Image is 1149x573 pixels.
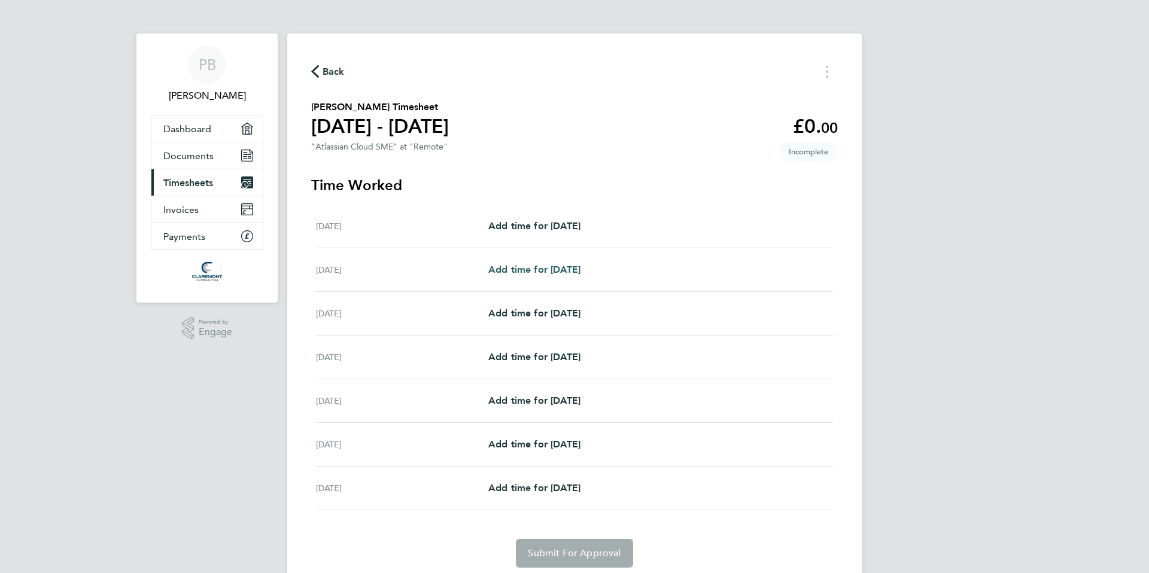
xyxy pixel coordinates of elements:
span: 00 [821,119,838,136]
div: [DATE] [316,263,488,277]
div: [DATE] [316,219,488,233]
span: Add time for [DATE] [488,220,580,231]
span: Peter Brown [151,89,263,103]
span: Back [323,65,345,79]
a: Go to home page [151,262,263,281]
h1: [DATE] - [DATE] [311,114,449,138]
a: Add time for [DATE] [488,394,580,408]
div: [DATE] [316,437,488,452]
span: Invoices [163,204,199,215]
span: PB [199,57,216,72]
a: PB[PERSON_NAME] [151,45,263,103]
button: Back [311,64,345,79]
span: Add time for [DATE] [488,264,580,275]
span: Dashboard [163,123,211,135]
nav: Main navigation [136,33,278,303]
div: [DATE] [316,306,488,321]
span: Powered by [199,317,232,327]
span: Timesheets [163,177,213,188]
a: Documents [151,142,263,169]
a: Payments [151,223,263,249]
span: This timesheet is Incomplete. [779,142,838,161]
a: Dashboard [151,115,263,142]
div: [DATE] [316,350,488,364]
span: Add time for [DATE] [488,351,580,362]
app-decimal: £0. [793,115,838,138]
a: Invoices [151,196,263,223]
a: Add time for [DATE] [488,437,580,452]
span: Add time for [DATE] [488,438,580,450]
a: Add time for [DATE] [488,219,580,233]
span: Add time for [DATE] [488,395,580,406]
span: Payments [163,231,205,242]
span: Documents [163,150,214,161]
a: Add time for [DATE] [488,350,580,364]
span: Add time for [DATE] [488,482,580,493]
a: Add time for [DATE] [488,481,580,495]
h3: Time Worked [311,176,838,195]
button: Timesheets Menu [816,62,838,81]
div: [DATE] [316,481,488,495]
div: "Atlassian Cloud SME" at "Remote" [311,142,448,152]
a: Add time for [DATE] [488,306,580,321]
a: Powered byEngage [182,317,233,340]
span: Engage [199,327,232,337]
img: claremontconsulting1-logo-retina.png [192,262,221,281]
a: Timesheets [151,169,263,196]
span: Add time for [DATE] [488,307,580,319]
div: [DATE] [316,394,488,408]
a: Add time for [DATE] [488,263,580,277]
h2: [PERSON_NAME] Timesheet [311,100,449,114]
